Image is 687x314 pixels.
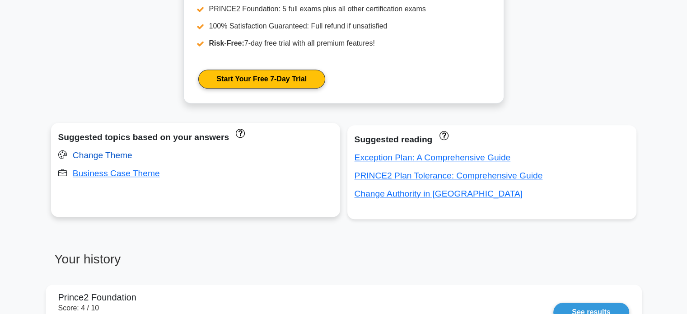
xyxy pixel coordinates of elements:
a: Change Authority in [GEOGRAPHIC_DATA] [355,189,523,198]
a: Start Your Free 7-Day Trial [198,70,325,89]
a: These concepts have been answered less than 50% correct. The guides disapear when you answer ques... [437,130,448,140]
a: Business Case Theme [73,169,160,178]
div: Suggested topics based on your answers [58,130,333,145]
a: These topics have been answered less than 50% correct. Topics disapear when you answer questions ... [234,128,245,137]
a: PRINCE2 Plan Tolerance: Comprehensive Guide [355,171,543,180]
a: Change Theme [73,150,132,160]
h3: Your history [51,252,338,274]
a: Exception Plan: A Comprehensive Guide [355,153,511,162]
div: Suggested reading [355,132,629,147]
